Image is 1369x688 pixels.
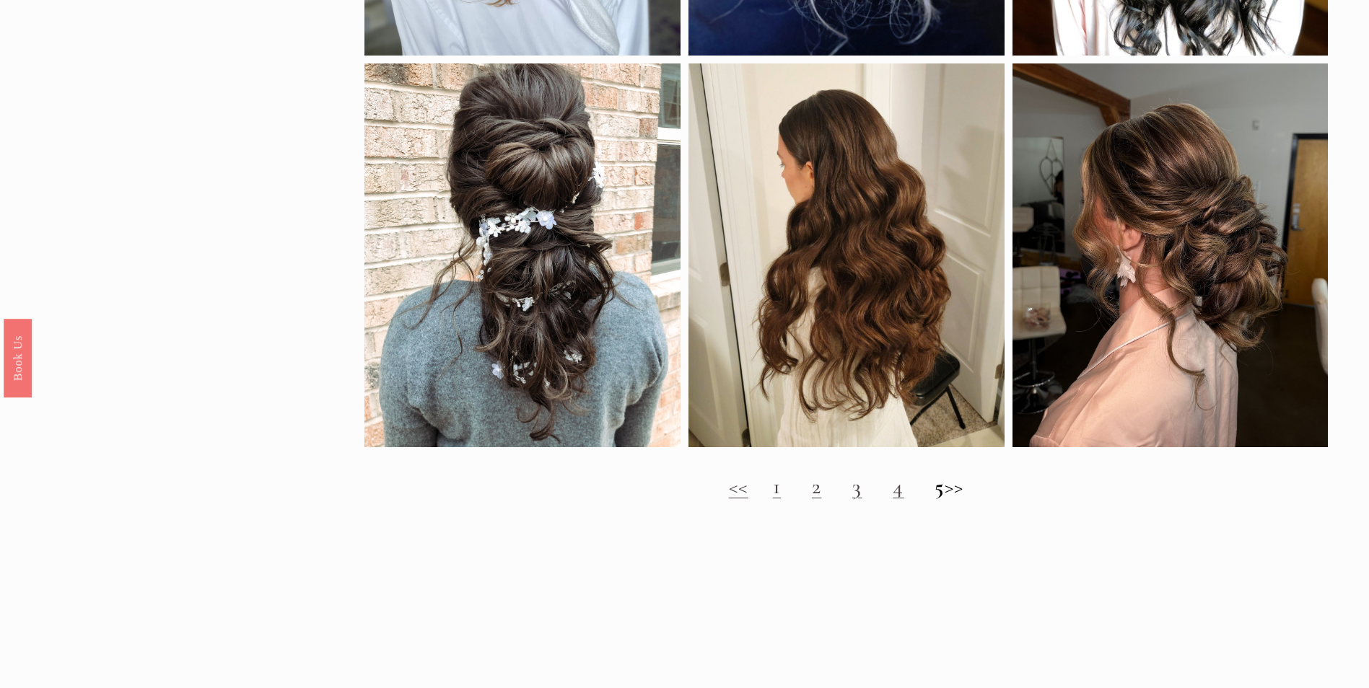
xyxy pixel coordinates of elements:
h2: >> [364,474,1328,500]
a: 3 [852,473,862,500]
a: 4 [893,473,904,500]
strong: 5 [935,473,945,500]
a: Book Us [4,319,32,397]
a: 1 [773,473,782,500]
a: 2 [812,473,822,500]
a: << [729,473,748,500]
